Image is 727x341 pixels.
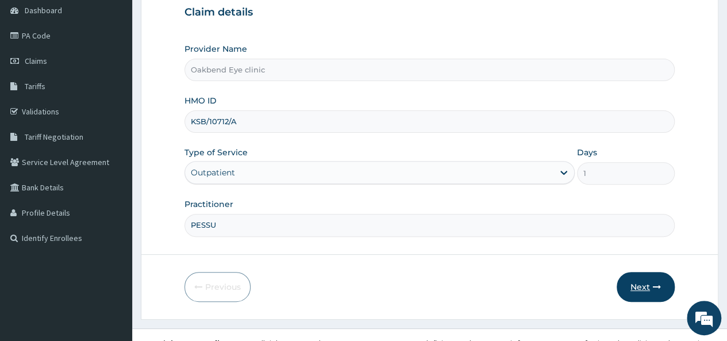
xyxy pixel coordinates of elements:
h3: Claim details [184,6,675,19]
div: Outpatient [191,167,235,178]
span: We're online! [67,99,159,215]
label: Practitioner [184,198,233,210]
label: HMO ID [184,95,217,106]
img: d_794563401_company_1708531726252_794563401 [21,58,47,86]
span: Claims [25,56,47,66]
input: Enter Name [184,214,675,236]
label: Provider Name [184,43,247,55]
span: Tariff Negotiation [25,132,83,142]
input: Enter HMO ID [184,110,675,133]
textarea: Type your message and hit 'Enter' [6,223,219,263]
label: Type of Service [184,147,248,158]
button: Next [617,272,675,302]
div: Chat with us now [60,64,193,79]
label: Days [577,147,597,158]
span: Tariffs [25,81,45,91]
div: Minimize live chat window [189,6,216,33]
button: Previous [184,272,251,302]
span: Dashboard [25,5,62,16]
